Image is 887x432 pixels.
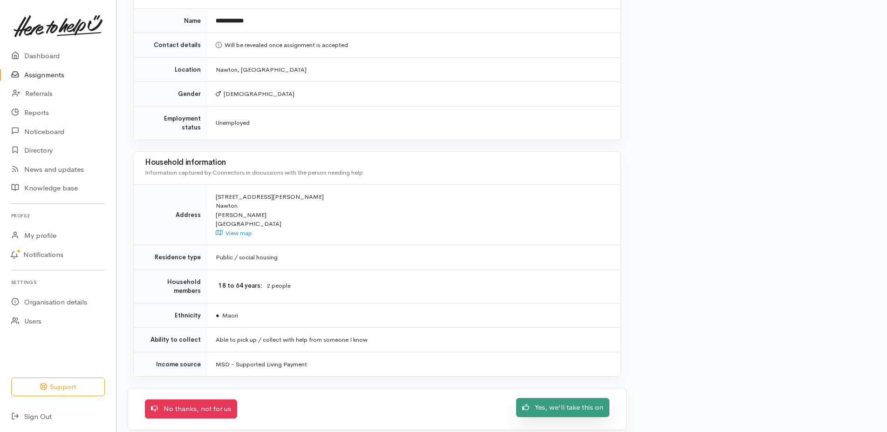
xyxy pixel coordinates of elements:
a: Yes, we'll take this on [516,398,609,417]
td: Will be revealed once assignment is accepted [208,33,621,58]
dd: 2 people [267,281,609,291]
td: Location [134,57,208,82]
h3: Household information [145,158,609,167]
td: Residence type [134,245,208,270]
td: Unemployed [208,106,621,140]
td: Ethnicity [134,303,208,328]
td: Employment status [134,106,208,140]
span: Maori [216,311,238,319]
td: Public / social housing [208,245,621,270]
td: Income source [134,352,208,376]
div: [STREET_ADDRESS][PERSON_NAME] Nawton [PERSON_NAME] [GEOGRAPHIC_DATA] [216,192,609,238]
td: MSD - Supported Living Payment [208,352,621,376]
td: Address [134,184,208,245]
dt: 18 to 64 years [216,281,262,290]
a: View map [216,229,252,237]
td: Contact details [134,33,208,58]
span: ● [216,311,219,319]
td: Nawton, [GEOGRAPHIC_DATA] [208,57,621,82]
h6: Settings [11,276,105,289]
span: Information captured by Connectors in discussions with the person needing help [145,169,363,176]
td: Ability to collect [134,328,208,352]
span: [DEMOGRAPHIC_DATA] [216,90,294,98]
td: Name [134,8,208,33]
td: Able to pick up / collect with help from someone I know [208,328,621,352]
h6: Profile [11,209,105,222]
td: Household members [134,270,208,303]
a: No thanks, not for us [145,399,237,418]
td: Gender [134,82,208,107]
button: Support [11,378,105,397]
